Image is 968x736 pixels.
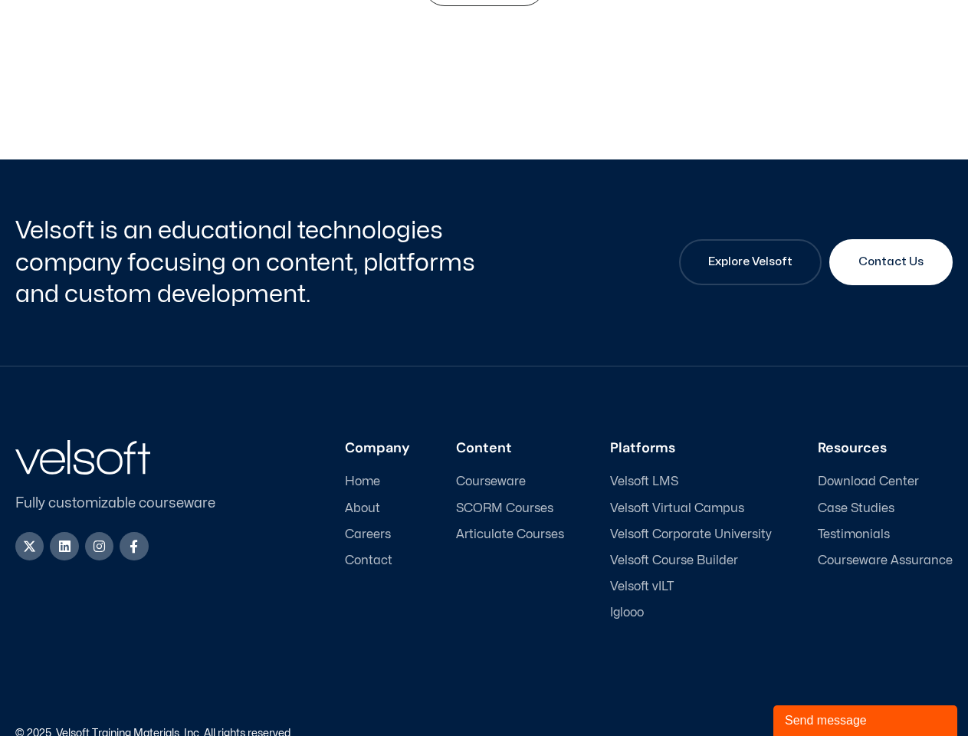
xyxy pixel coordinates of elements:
span: Iglooo [610,606,644,620]
a: Contact Us [829,239,953,285]
span: SCORM Courses [456,501,553,516]
a: Velsoft vILT [610,580,772,594]
a: SCORM Courses [456,501,564,516]
a: Careers [345,527,410,542]
span: Velsoft Course Builder [610,554,738,568]
span: About [345,501,380,516]
span: Velsoft vILT [610,580,674,594]
span: Contact [345,554,392,568]
a: Explore Velsoft [679,239,822,285]
a: Courseware [456,475,564,489]
span: Careers [345,527,391,542]
a: Iglooo [610,606,772,620]
h3: Platforms [610,440,772,457]
h3: Resources [818,440,953,457]
a: Courseware Assurance [818,554,953,568]
span: Testimonials [818,527,890,542]
span: Home [345,475,380,489]
a: Download Center [818,475,953,489]
iframe: chat widget [773,702,960,736]
a: Velsoft Course Builder [610,554,772,568]
h2: Velsoft is an educational technologies company focusing on content, platforms and custom developm... [15,215,481,310]
p: Fully customizable courseware [15,493,241,514]
a: Case Studies [818,501,953,516]
a: Articulate Courses [456,527,564,542]
span: Case Studies [818,501,894,516]
h3: Company [345,440,410,457]
a: Contact [345,554,410,568]
a: Testimonials [818,527,953,542]
a: Velsoft Virtual Campus [610,501,772,516]
span: Courseware [456,475,526,489]
a: Home [345,475,410,489]
span: Explore Velsoft [708,253,792,271]
a: Velsoft LMS [610,475,772,489]
a: Velsoft Corporate University [610,527,772,542]
h3: Content [456,440,564,457]
span: Contact Us [858,253,924,271]
span: Download Center [818,475,919,489]
span: Velsoft LMS [610,475,678,489]
a: About [345,501,410,516]
span: Velsoft Virtual Campus [610,501,744,516]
